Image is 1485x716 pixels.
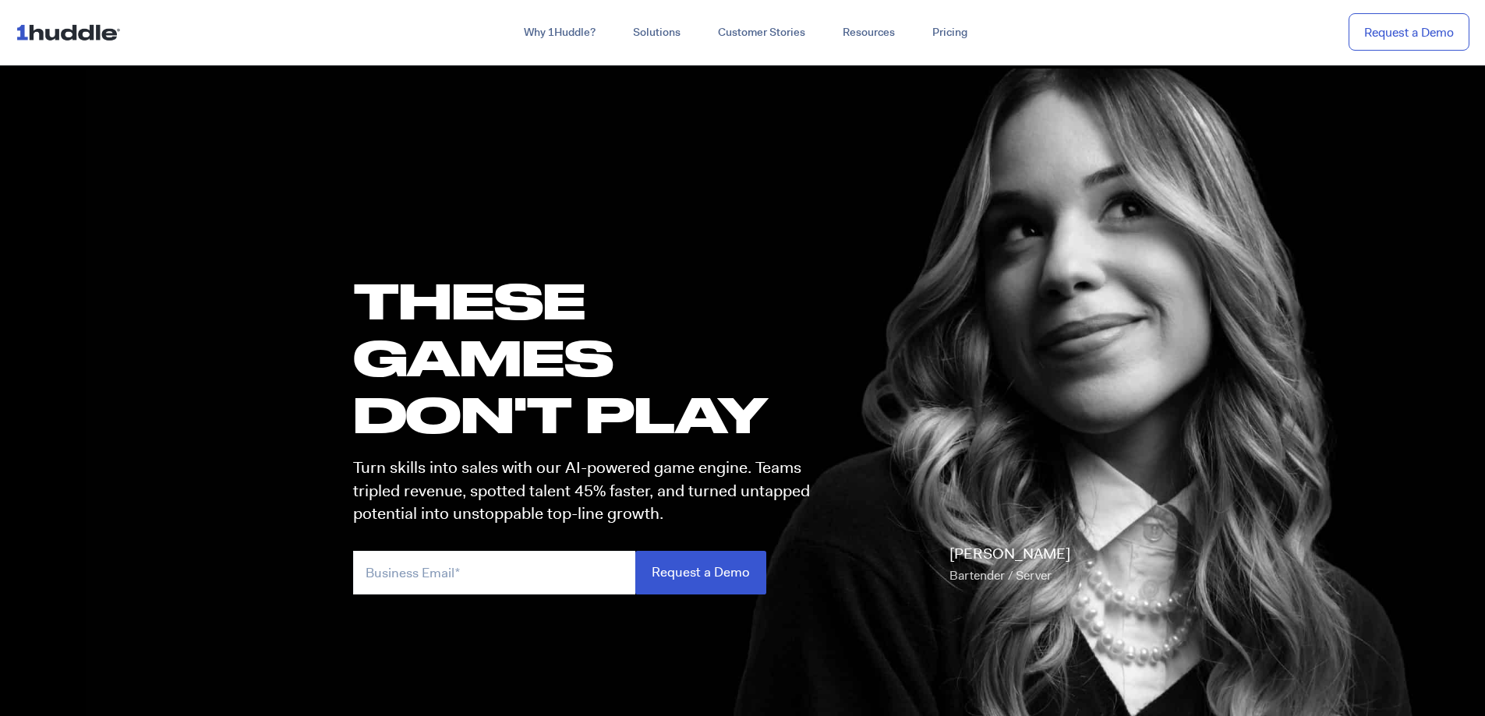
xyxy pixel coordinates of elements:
[353,457,824,525] p: Turn skills into sales with our AI-powered game engine. Teams tripled revenue, spotted talent 45%...
[949,543,1070,587] p: [PERSON_NAME]
[505,19,614,47] a: Why 1Huddle?
[824,19,914,47] a: Resources
[1349,13,1469,51] a: Request a Demo
[614,19,699,47] a: Solutions
[949,567,1052,584] span: Bartender / Server
[635,551,766,594] input: Request a Demo
[914,19,986,47] a: Pricing
[699,19,824,47] a: Customer Stories
[353,272,824,443] h1: these GAMES DON'T PLAY
[353,551,635,594] input: Business Email*
[16,17,127,47] img: ...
